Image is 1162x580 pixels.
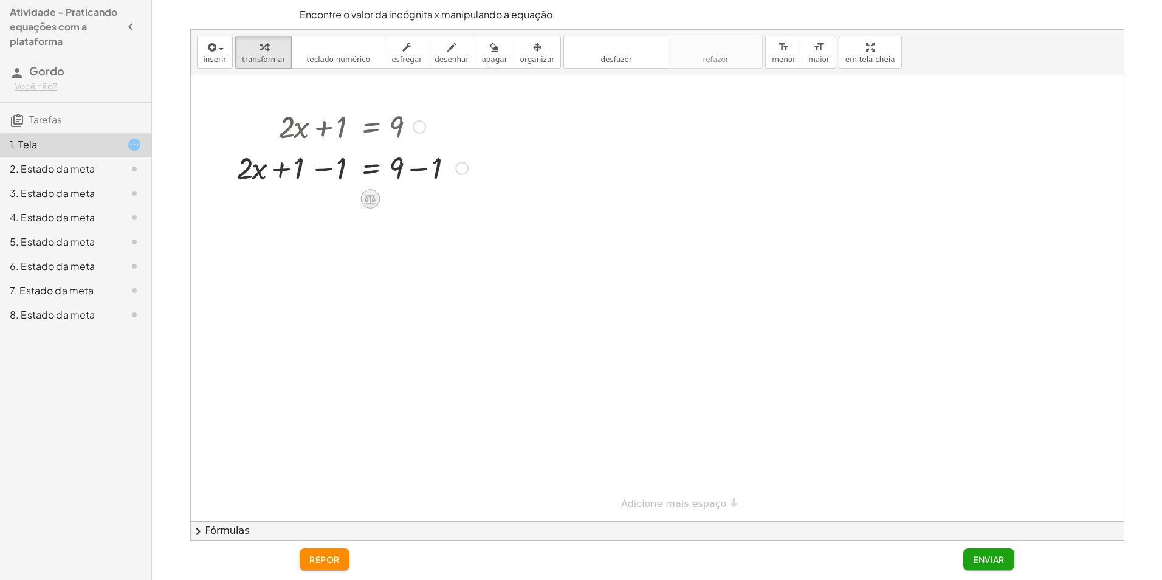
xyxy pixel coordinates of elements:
button: desfazerdesfazer [563,36,669,69]
button: desenhar [428,36,475,69]
i: teclado [298,40,379,55]
span: menor [772,55,796,64]
i: format_size [813,40,825,55]
i: Task not started. [127,162,142,176]
i: refazer [675,40,756,55]
i: Task started. [127,137,142,152]
div: 4. Estado da meta [10,210,108,225]
font: repor [309,554,340,565]
span: transformar [242,55,285,64]
button: em tela cheia [839,36,902,69]
span: maior [808,55,830,64]
button: format_sizemaior [802,36,836,69]
button: chevron_rightFórmulas [191,521,1124,540]
font: Fórmulas [205,524,250,538]
span: em tela cheia [845,55,895,64]
span: chevron_right [191,524,205,539]
button: apagar [475,36,514,69]
div: Apply the same math to both sides of the equation [360,189,380,209]
i: Task not started. [127,235,142,249]
i: desfazer [570,40,662,55]
span: desenhar [435,55,469,64]
button: Enviar [963,548,1014,570]
span: desfazer [600,55,631,64]
div: 7. Estado da meta [10,283,108,298]
span: apagar [481,55,507,64]
div: 3. Estado da meta [10,186,108,201]
p: Encontre o valor da incógnita x manipulando a equação. [300,7,1014,22]
i: Task not started. [127,308,142,322]
button: format_sizemenor [765,36,802,69]
i: Task not started. [127,283,142,298]
div: 5. Estado da meta [10,235,108,249]
button: refazerrefazer [669,36,763,69]
span: Adicione mais espaço [621,498,726,509]
i: Task not started. [127,259,142,274]
span: esfregar [391,55,422,64]
span: inserir [204,55,227,64]
h4: Atividade - Praticando equações com a plataforma [10,5,120,49]
i: format_size [778,40,789,55]
div: 6. Estado da meta [10,259,108,274]
button: inserir [197,36,233,69]
button: repor [300,548,349,570]
div: 2. Estado da meta [10,162,108,176]
font: Você não? [15,80,57,91]
div: 1. Tela [10,137,108,152]
span: teclado numérico [307,55,371,64]
font: Enviar [973,554,1005,565]
span: refazer [703,55,729,64]
button: tecladoteclado numérico [291,36,385,69]
button: esfregar [385,36,428,69]
i: Task not started. [127,210,142,225]
span: organizar [520,55,555,64]
i: Task not started. [127,186,142,201]
div: 8. Estado da meta [10,308,108,322]
span: Tarefas [29,113,62,126]
span: Gordo [29,64,64,78]
button: organizar [514,36,562,69]
button: transformar [235,36,292,69]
